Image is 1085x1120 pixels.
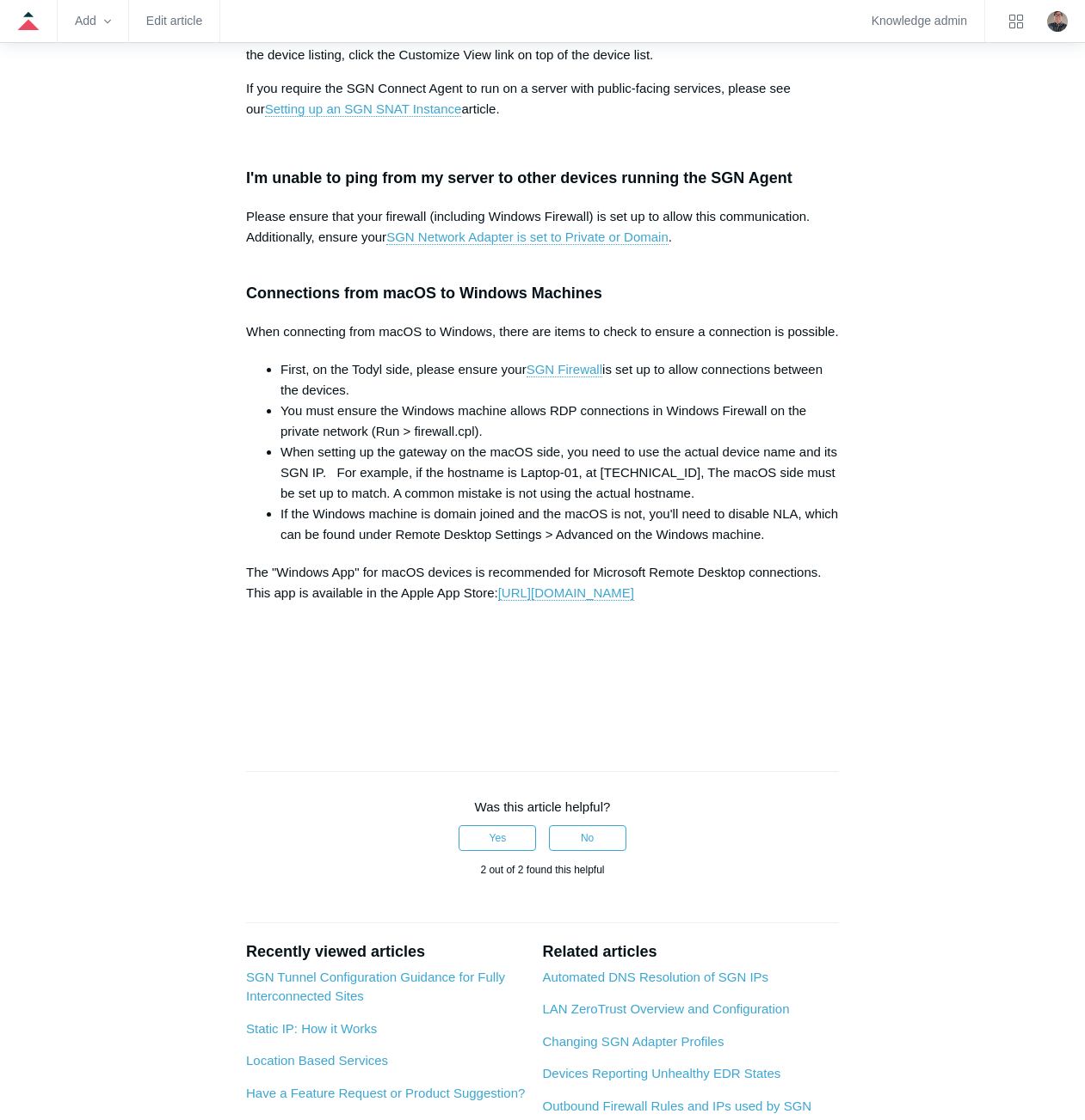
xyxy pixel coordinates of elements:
[475,799,611,814] span: Was this article helpful?
[75,16,111,26] zd-hc-trigger: Add
[246,281,839,306] h3: Connections from macOS to Windows Machines
[246,1053,388,1068] a: Location Based Services
[280,442,839,504] li: When setting up the gateway on the macOS side, you need to use the actual device name and its SGN...
[527,362,602,377] a: SGN Firewall
[280,504,839,545] li: If the Windows machine is domain joined and the macOS is not, you'll need to disable NLA, which c...
[246,970,505,1004] a: SGN Tunnel Configuration Guidance for Fully Interconnected Sites
[542,1001,789,1016] a: LAN ZeroTrust Overview and Configuration
[386,230,669,245] a: SGN Network Adapter is set to Private or Domain
[872,16,967,26] a: Knowledge admin
[246,1086,525,1100] a: Have a Feature Request or Product Suggestion?
[246,562,839,686] p: The "Windows App" for macOS devices is recommended for Microsoft Remote Desktop connections. This...
[246,1021,377,1036] a: Static IP: How it Works
[246,166,839,191] h3: I'm unable to ping from my server to other devices running the SGN Agent
[542,1034,724,1049] a: Changing SGN Adapter Profiles
[246,78,839,119] p: If you require the SGN Connect Agent to run on a server with public-facing services, please see o...
[542,970,768,984] a: Automated DNS Resolution of SGN IPs
[1047,11,1068,32] zd-hc-trigger: Click your profile icon to open the profile menu
[246,940,526,964] h2: Recently viewed articles
[498,585,634,601] a: [URL][DOMAIN_NAME]
[246,206,839,268] p: Please ensure that your firewall (including Windows Firewall) is set up to allow this communicati...
[480,864,604,876] span: 2 out of 2 found this helpful
[280,401,839,442] li: You must ensure the Windows machine allows RDP connections in Windows Firewall on the private net...
[265,101,462,117] a: Setting up an SGN SNAT Instance
[542,1066,780,1080] a: Devices Reporting Unhealthy EDR States
[549,825,626,851] button: This article was not helpful
[246,321,839,342] p: When connecting from macOS to Windows, there are items to check to ensure a connection is possible.
[459,825,536,851] button: This article was helpful
[1047,11,1068,32] img: user avatar
[146,16,202,26] a: Edit article
[542,940,839,964] h2: Related articles
[280,359,839,401] li: First, on the Todyl side, please ensure your is set up to allow connections between the devices.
